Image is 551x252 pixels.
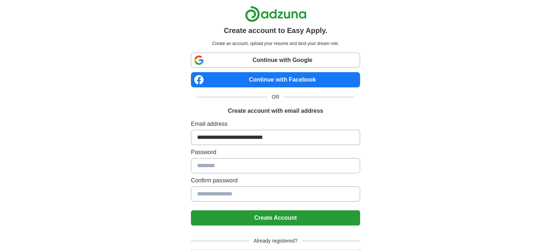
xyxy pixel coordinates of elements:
label: Confirm password [191,176,360,185]
a: Continue with Facebook [191,72,360,87]
button: Create Account [191,210,360,226]
label: Email address [191,120,360,128]
img: Adzuna logo [245,6,306,22]
span: Already registered? [249,237,302,245]
span: OR [267,93,284,101]
a: Continue with Google [191,53,360,68]
h1: Create account with email address [228,107,323,115]
h1: Create account to Easy Apply. [224,25,327,36]
p: Create an account, upload your resume and land your dream role. [192,40,359,47]
label: Password [191,148,360,157]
